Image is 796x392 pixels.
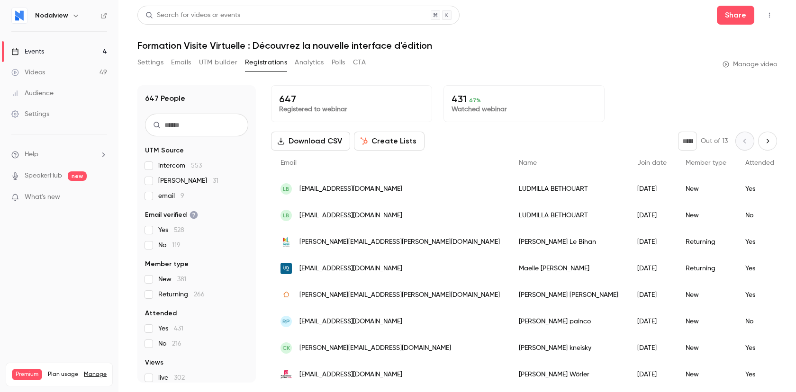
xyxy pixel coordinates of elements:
[181,193,184,199] span: 9
[137,55,163,70] button: Settings
[469,97,481,104] span: 67 %
[509,229,628,255] div: [PERSON_NAME] Le Bihan
[12,8,27,23] img: Nodalview
[628,202,676,229] div: [DATE]
[676,255,736,282] div: Returning
[628,282,676,308] div: [DATE]
[509,335,628,361] div: [PERSON_NAME] kneisky
[172,340,181,347] span: 216
[213,178,218,184] span: 31
[279,105,424,114] p: Registered to webinar
[11,150,107,160] li: help-dropdown-opener
[158,241,181,250] span: No
[194,291,205,298] span: 266
[332,55,345,70] button: Polls
[736,255,784,282] div: Yes
[628,361,676,388] div: [DATE]
[299,290,500,300] span: [PERSON_NAME][EMAIL_ADDRESS][PERSON_NAME][DOMAIN_NAME]
[137,40,777,51] h1: Formation Visite Virtuelle : Découvrez la nouvelle interface d'édition
[676,361,736,388] div: New
[11,89,54,98] div: Audience
[199,55,237,70] button: UTM builder
[48,371,78,378] span: Plan usage
[299,237,500,247] span: [PERSON_NAME][EMAIL_ADDRESS][PERSON_NAME][DOMAIN_NAME]
[519,160,537,166] span: Name
[509,202,628,229] div: LUDMILLA BETHOUART
[11,47,44,56] div: Events
[299,343,451,353] span: [PERSON_NAME][EMAIL_ADDRESS][DOMAIN_NAME]
[245,55,287,70] button: Registrations
[282,344,290,352] span: ck
[25,150,38,160] span: Help
[158,161,202,170] span: intercom
[736,282,784,308] div: Yes
[283,211,289,220] span: LB
[158,191,184,201] span: email
[717,6,754,25] button: Share
[84,371,107,378] a: Manage
[158,225,184,235] span: Yes
[676,176,736,202] div: New
[280,369,292,380] img: proprietes-privees.com
[158,290,205,299] span: Returning
[736,361,784,388] div: Yes
[299,184,402,194] span: [EMAIL_ADDRESS][DOMAIN_NAME]
[299,317,402,327] span: [EMAIL_ADDRESS][DOMAIN_NAME]
[283,185,289,193] span: LB
[271,132,350,151] button: Download CSV
[145,93,185,104] h1: 647 People
[452,105,597,114] p: Watched webinar
[628,335,676,361] div: [DATE]
[280,289,292,301] img: safti.fr
[145,10,240,20] div: Search for videos or events
[145,309,177,318] span: Attended
[509,255,628,282] div: Maelle [PERSON_NAME]
[758,132,777,151] button: Next page
[96,193,107,202] iframe: Noticeable Trigger
[25,171,62,181] a: SpeakerHub
[35,11,68,20] h6: Nodalview
[736,229,784,255] div: Yes
[509,308,628,335] div: [PERSON_NAME] painco
[686,160,726,166] span: Member type
[736,176,784,202] div: Yes
[282,317,290,326] span: rp
[745,160,774,166] span: Attended
[68,171,87,181] span: new
[299,211,402,221] span: [EMAIL_ADDRESS][DOMAIN_NAME]
[676,308,736,335] div: New
[172,242,181,249] span: 119
[637,160,667,166] span: Join date
[723,60,777,69] a: Manage video
[174,325,183,332] span: 431
[509,361,628,388] div: [PERSON_NAME] Wörler
[628,176,676,202] div: [DATE]
[736,202,784,229] div: No
[628,229,676,255] div: [DATE]
[145,259,189,269] span: Member type
[158,373,185,383] span: live
[174,374,185,381] span: 302
[676,282,736,308] div: New
[676,202,736,229] div: New
[452,93,597,105] p: 431
[158,339,181,348] span: No
[736,308,784,335] div: No
[628,255,676,282] div: [DATE]
[353,55,366,70] button: CTA
[174,227,184,233] span: 528
[11,68,45,77] div: Videos
[158,176,218,186] span: [PERSON_NAME]
[25,192,60,202] span: What's new
[701,136,728,146] p: Out of 13
[676,335,736,361] div: New
[11,109,49,119] div: Settings
[299,264,402,274] span: [EMAIL_ADDRESS][DOMAIN_NAME]
[279,93,424,105] p: 647
[12,369,42,380] span: Premium
[145,358,163,367] span: Views
[145,210,198,220] span: Email verified
[509,176,628,202] div: LUDMILLA BETHOUART
[628,308,676,335] div: [DATE]
[736,335,784,361] div: Yes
